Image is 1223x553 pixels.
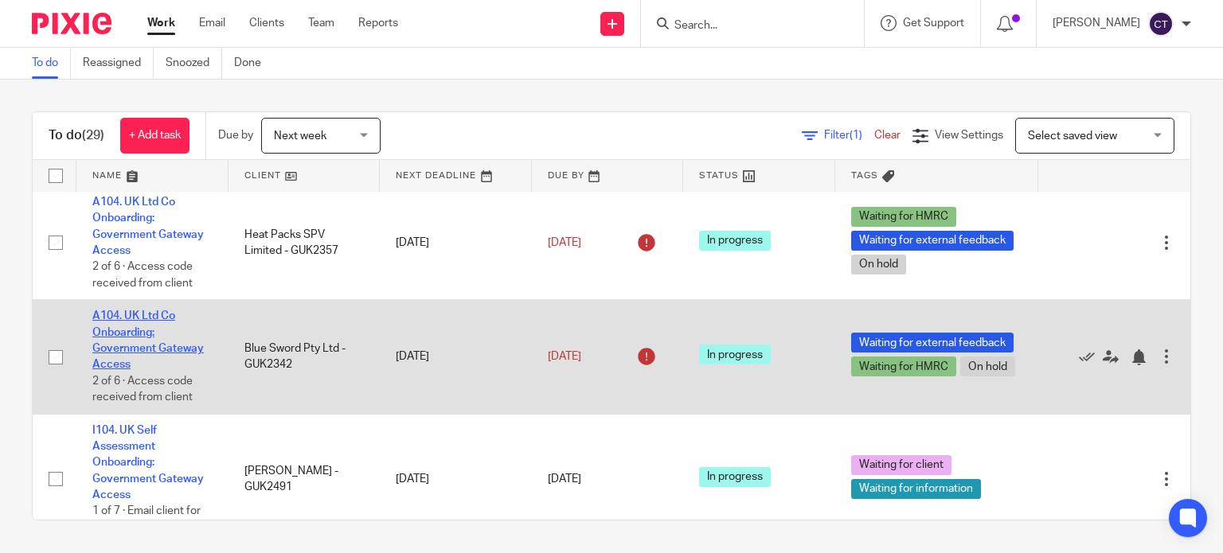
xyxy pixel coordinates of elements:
[1079,349,1103,364] a: Mark as done
[229,300,381,414] td: Blue Sword Pty Ltd - GUK2342
[903,18,964,29] span: Get Support
[380,414,532,544] td: [DATE]
[935,130,1003,141] span: View Settings
[380,185,532,299] td: [DATE]
[92,310,204,370] a: A104. UK Ltd Co Onboarding: Government Gateway Access
[1148,11,1174,37] img: svg%3E
[699,231,771,251] span: In progress
[851,255,906,275] span: On hold
[83,48,154,79] a: Reassigned
[380,300,532,414] td: [DATE]
[1028,130,1117,142] span: Select saved view
[82,129,104,142] span: (29)
[274,130,326,142] span: Next week
[548,473,581,485] span: [DATE]
[166,48,222,79] a: Snoozed
[851,171,878,180] span: Tags
[92,376,193,403] span: 2 of 6 · Access code received from client
[548,237,581,248] span: [DATE]
[358,15,398,31] a: Reports
[229,414,381,544] td: [PERSON_NAME] - GUK2491
[960,356,1015,376] span: On hold
[92,197,204,256] a: A104. UK Ltd Co Onboarding: Government Gateway Access
[699,345,771,364] span: In progress
[32,13,111,34] img: Pixie
[851,333,1014,352] span: Waiting for external feedback
[92,261,193,289] span: 2 of 6 · Access code received from client
[229,185,381,299] td: Heat Packs SPV Limited - GUK2357
[851,479,981,499] span: Waiting for information
[218,127,253,143] p: Due by
[147,15,175,31] a: Work
[851,356,956,376] span: Waiting for HMRC
[673,19,816,33] input: Search
[1053,15,1140,31] p: [PERSON_NAME]
[49,127,104,144] h1: To do
[850,130,862,141] span: (1)
[120,118,190,154] a: + Add task
[32,48,71,79] a: To do
[234,48,273,79] a: Done
[92,425,204,500] a: I104. UK Self Assessment Onboarding: Government Gateway Access
[824,130,874,141] span: Filter
[699,467,771,487] span: In progress
[874,130,901,141] a: Clear
[548,351,581,362] span: [DATE]
[308,15,334,31] a: Team
[249,15,284,31] a: Clients
[851,231,1014,251] span: Waiting for external feedback
[92,506,201,534] span: 1 of 7 · Email client for access code
[851,207,956,227] span: Waiting for HMRC
[199,15,225,31] a: Email
[851,455,951,475] span: Waiting for client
